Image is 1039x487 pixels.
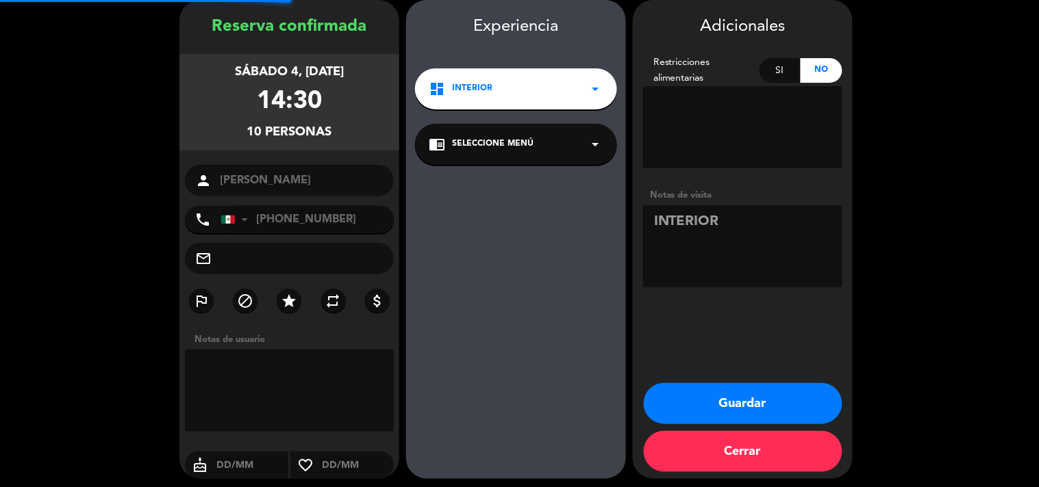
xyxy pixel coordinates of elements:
[221,207,253,233] div: Mexico (México): +52
[429,136,445,153] i: chrome_reader_mode
[452,137,534,151] span: Seleccione Menú
[237,293,253,309] i: block
[195,172,212,189] i: person
[247,122,332,142] div: 10 personas
[644,431,842,472] button: Cerrar
[195,211,211,228] i: phone
[195,250,212,267] i: mail_outline
[188,332,399,347] div: Notas de usuario
[281,293,297,309] i: star
[644,383,842,424] button: Guardar
[643,55,760,86] div: Restricciones alimentarias
[369,293,386,309] i: attach_money
[325,293,342,309] i: repeat
[429,81,445,97] i: dashboard
[235,62,344,82] div: sábado 4, [DATE]
[406,14,626,40] div: Experiencia
[643,14,842,40] div: Adicionales
[290,457,321,473] i: favorite_border
[760,58,801,83] div: Si
[587,136,603,153] i: arrow_drop_down
[452,82,492,96] span: Interior
[587,81,603,97] i: arrow_drop_down
[643,188,842,202] div: Notas de visita
[801,58,842,83] div: No
[179,14,399,40] div: Reserva confirmada
[185,457,215,473] i: cake
[215,457,288,474] input: DD/MM
[321,457,394,474] input: DD/MM
[257,82,322,122] div: 14:30
[193,293,210,309] i: outlined_flag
